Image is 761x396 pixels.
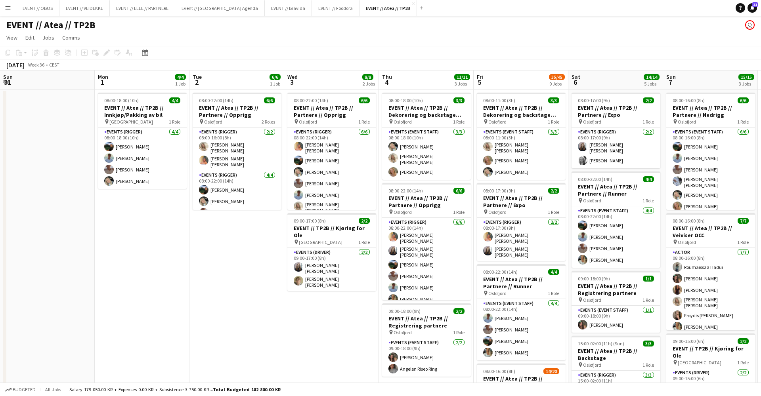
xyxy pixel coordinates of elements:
[98,93,187,189] app-job-card: 08:00-18:00 (10h)4/4EVENT // Atea // TP2B // Innkjøp/Pakking av bil [GEOGRAPHIC_DATA]1 RoleEvents...
[642,297,654,303] span: 1 Role
[13,387,36,392] span: Budgeted
[59,32,83,43] a: Comms
[363,81,375,87] div: 2 Jobs
[388,188,423,194] span: 08:00-22:00 (14h)
[358,119,370,125] span: 1 Role
[294,97,328,103] span: 08:00-22:00 (14h)
[110,0,175,16] button: EVENT // ELLE // PARTNERE
[583,297,601,303] span: Oslofjord
[739,81,754,87] div: 3 Jobs
[454,74,470,80] span: 11/11
[453,308,465,314] span: 2/2
[666,248,755,346] app-card-role: Actor7/708:00-16:00 (8h)Roumaissaa Hadui[PERSON_NAME][PERSON_NAME][PERSON_NAME] [PERSON_NAME]Frøy...
[548,188,559,194] span: 2/2
[191,78,202,87] span: 2
[3,32,21,43] a: View
[673,218,705,224] span: 08:00-16:00 (8h)
[382,183,471,300] div: 08:00-22:00 (14h)6/6EVENT // Atea // TP2B // Partnere // Opprigg Oslofjord1 RoleEvents (Rigger)6/...
[382,73,392,80] span: Thu
[548,209,559,215] span: 1 Role
[39,32,57,43] a: Jobs
[382,104,471,118] h3: EVENT // Atea // TP2B // Dekorering og backstage oppsett
[477,299,566,360] app-card-role: Events (Event Staff)4/408:00-22:00 (14h)[PERSON_NAME][PERSON_NAME][PERSON_NAME][PERSON_NAME]
[644,74,660,80] span: 14/14
[169,97,180,103] span: 4/4
[359,0,417,16] button: EVENT // Atea // TP2B
[572,93,660,168] app-job-card: 08:00-17:00 (9h)2/2EVENT // Atea // TP2B // Partnere // Expo Oslofjord1 RoleEvents (Rigger)2/208:...
[737,239,749,245] span: 1 Role
[477,104,566,118] h3: EVENT // Atea // TP2B // Dekorering og backstage oppsett
[382,315,471,329] h3: EVENT // Atea // TP2B // Registrering partnere
[642,198,654,204] span: 1 Role
[737,360,749,366] span: 1 Role
[359,218,370,224] span: 2/2
[643,97,654,103] span: 2/2
[488,119,507,125] span: Oslofjord
[666,213,755,330] div: 08:00-16:00 (8h)7/7EVENT // Atea // TP2B // Veiviser OCC Oslofjord1 RoleActor7/708:00-16:00 (8h)R...
[69,386,281,392] div: Salary 179 050.00 KR + Expenses 0.00 KR + Subsistence 3 750.00 KR =
[287,225,376,239] h3: EVENT // TP2B // Kjøring for Ole
[572,282,660,297] h3: EVENT // Atea // TP2B // Registrering partnere
[678,360,721,366] span: [GEOGRAPHIC_DATA]
[193,93,281,210] app-job-card: 08:00-22:00 (14h)6/6EVENT // Atea // TP2B // Partnere // Opprigg Oslofjord2 RolesEvents (Rigger)2...
[737,119,749,125] span: 1 Role
[199,97,233,103] span: 08:00-22:00 (14h)
[287,93,376,210] app-job-card: 08:00-22:00 (14h)6/6EVENT // Atea // TP2B // Partnere // Opprigg Oslofjord1 RoleEvents (Rigger)6/...
[477,194,566,209] h3: EVENT // Atea // TP2B // Partnere // Expo
[286,78,298,87] span: 3
[738,338,749,344] span: 2/2
[193,128,281,171] app-card-role: Events (Rigger)2/208:00-16:00 (8h)[PERSON_NAME] [PERSON_NAME][PERSON_NAME] [PERSON_NAME]
[262,119,275,125] span: 2 Roles
[382,338,471,377] app-card-role: Events (Event Staff)2/209:00-18:00 (9h)[PERSON_NAME]Angelen Riseo Ring
[453,97,465,103] span: 3/3
[312,0,359,16] button: EVENT // Foodora
[643,276,654,282] span: 1/1
[673,97,705,103] span: 08:00-16:00 (8h)
[362,74,373,80] span: 8/8
[483,97,515,103] span: 08:00-11:00 (3h)
[570,78,580,87] span: 6
[193,73,202,80] span: Tue
[213,386,281,392] span: Total Budgeted 182 800.00 KR
[388,308,421,314] span: 09:00-18:00 (9h)
[453,188,465,194] span: 6/6
[381,78,392,87] span: 4
[394,119,412,125] span: Oslofjord
[287,213,376,291] app-job-card: 09:00-17:00 (8h)2/2EVENT // TP2B // Kjøring for Ole [GEOGRAPHIC_DATA]1 RoleEvents (Driver)2/209:0...
[477,128,566,180] app-card-role: Events (Event Staff)3/308:00-11:00 (3h)[PERSON_NAME] [PERSON_NAME][PERSON_NAME][PERSON_NAME]
[483,269,518,275] span: 08:00-22:00 (14h)
[6,61,25,69] div: [DATE]
[394,209,412,215] span: Oslofjord
[382,194,471,209] h3: EVENT // Atea // TP2B // Partnere // Opprigg
[175,81,185,87] div: 1 Job
[175,0,265,16] button: Event // [GEOGRAPHIC_DATA] Agenda
[476,78,483,87] span: 5
[2,78,13,87] span: 31
[169,119,180,125] span: 1 Role
[264,97,275,103] span: 6/6
[104,97,139,103] span: 08:00-18:00 (10h)
[477,375,566,389] h3: EVENT // Atea // TP2B // Registrering
[572,271,660,333] app-job-card: 09:00-18:00 (9h)1/1EVENT // Atea // TP2B // Registrering partnere Oslofjord1 RoleEvents (Event St...
[98,73,108,80] span: Mon
[583,362,601,368] span: Oslofjord
[477,93,566,180] app-job-card: 08:00-11:00 (3h)3/3EVENT // Atea // TP2B // Dekorering og backstage oppsett Oslofjord1 RoleEvents...
[578,176,612,182] span: 08:00-22:00 (14h)
[666,104,755,118] h3: EVENT // Atea // TP2B // Partnere // Nedrigg
[26,62,46,68] span: Week 36
[22,32,38,43] a: Edit
[643,176,654,182] span: 4/4
[488,209,507,215] span: Oslofjord
[644,81,659,87] div: 5 Jobs
[382,93,471,180] div: 08:00-18:00 (10h)3/3EVENT // Atea // TP2B // Dekorering og backstage oppsett Oslofjord1 RoleEvent...
[578,276,610,282] span: 09:00-18:00 (9h)
[583,119,601,125] span: Oslofjord
[483,368,515,374] span: 08:00-16:00 (8h)
[3,73,13,80] span: Sun
[748,3,757,13] a: 21
[678,119,696,125] span: Oslofjord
